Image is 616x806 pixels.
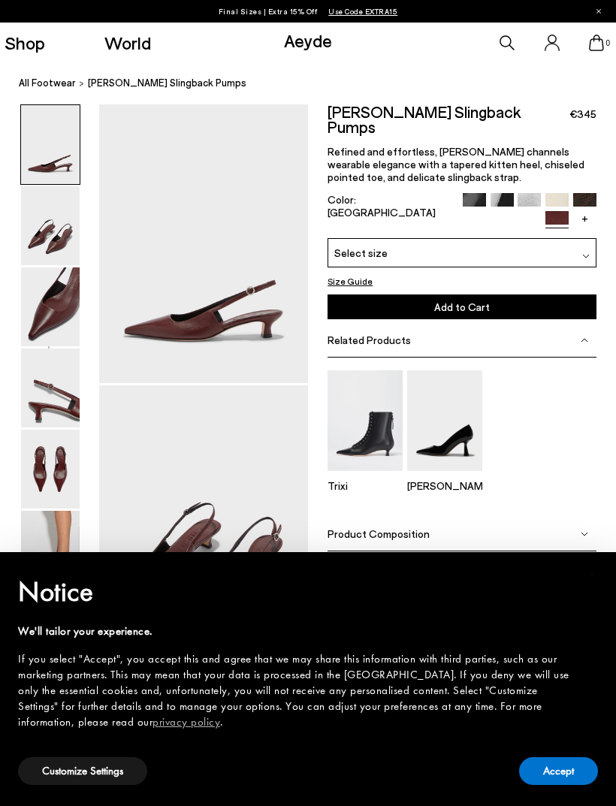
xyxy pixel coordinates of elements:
img: Catrina Slingback Pumps - Image 3 [21,267,80,346]
a: Aeyde [284,29,332,51]
div: If you select "Accept", you accept this and agree that we may share this information with third p... [18,651,574,730]
nav: breadcrumb [19,63,616,104]
span: Select size [334,245,388,261]
span: Related Products [328,334,411,346]
img: svg%3E [582,252,590,260]
a: 0 [589,35,604,51]
button: Accept [519,757,598,785]
span: Navigate to /collections/ss25-final-sizes [328,7,397,16]
a: Zandra Pointed Pumps [PERSON_NAME] [407,460,482,492]
a: World [104,34,151,52]
img: svg%3E [581,337,588,344]
span: Refined and effortless, [PERSON_NAME] channels wearable elegance with a tapered kitten heel, chis... [328,145,584,183]
div: Color: [328,193,436,228]
a: privacy policy [152,714,220,729]
img: Catrina Slingback Pumps - Image 5 [21,430,80,509]
img: svg%3E [581,530,588,538]
a: Shop [5,34,45,52]
button: Size Guide [328,273,373,288]
span: Add to Cart [434,300,490,313]
span: × [587,563,597,586]
img: Catrina Slingback Pumps - Image 4 [21,349,80,427]
img: Catrina Slingback Pumps - Image 1 [21,105,80,184]
a: All Footwear [19,75,76,91]
span: [PERSON_NAME] Slingback Pumps [88,75,246,91]
h2: Notice [18,572,574,611]
span: Product Composition [328,527,430,540]
h2: [PERSON_NAME] Slingback Pumps [328,104,569,134]
button: Customize Settings [18,757,147,785]
button: Close this notice [574,557,610,593]
img: Catrina Slingback Pumps - Image 6 [21,511,80,590]
img: Catrina Slingback Pumps - Image 2 [21,186,80,265]
p: Trixi [328,479,403,492]
img: Trixi Lace-Up Boots [328,370,403,470]
span: [GEOGRAPHIC_DATA] [328,206,436,219]
img: Zandra Pointed Pumps [407,370,482,470]
button: Add to Cart [328,294,596,319]
p: Final Sizes | Extra 15% Off [219,4,398,19]
a: Trixi Lace-Up Boots Trixi [328,460,403,492]
p: [PERSON_NAME] [407,479,482,492]
a: + [573,211,596,225]
span: 0 [604,39,611,47]
span: €345 [569,107,596,122]
div: We'll tailor your experience. [18,623,574,639]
